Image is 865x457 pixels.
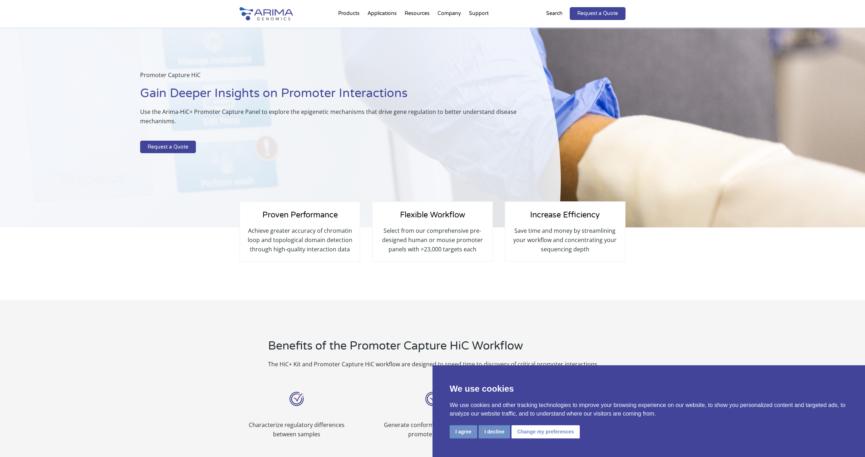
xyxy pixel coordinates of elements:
[140,70,554,85] p: Promoter Capture HiC
[247,226,352,254] p: Achieve greater accuracy of chromatin loop and topological domain detection through high-quality ...
[546,9,563,18] p: Search
[268,360,626,369] p: The HiC+ Kit and Promoter Capture HiC workflow are designed to speed time to discovery of critica...
[450,382,848,395] p: We use cookies
[570,7,626,20] a: Request a Quote
[140,85,554,107] h1: Gain Deeper Insights on Promoter Interactions
[375,420,490,439] p: Generate conformational profiles of promoter regions
[400,210,465,220] span: Flexible Workflow
[239,7,293,20] img: Arima-Genomics-logo
[286,388,307,410] img: User Friendly_Icon_Arima Genomics
[530,210,600,220] span: Increase Efficiency
[511,425,580,438] button: Change my preferences
[239,420,354,439] p: Characterize regulatory differences between samples
[262,210,338,220] span: Proven Performance
[140,107,554,131] p: Use the Arima-HiC+ Promoter Capture Panel to explore the epigenetic mechanisms that drive gene re...
[450,401,848,418] p: We use cookies and other tracking technologies to improve your browsing experience on our website...
[140,141,196,154] a: Request a Quote
[479,425,510,438] button: I decline
[380,226,485,254] p: Select from our comprehensive pre-designed human or mouse promoter panels with >23,000 targets each
[268,338,626,360] h2: Benefits of the Promoter Capture HiC Workflow
[513,226,618,254] p: Save time and money by streamlining your workflow and concentrating your sequencing depth
[422,388,443,410] img: User Friendly_Icon_Arima Genomics
[450,425,477,438] button: I agree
